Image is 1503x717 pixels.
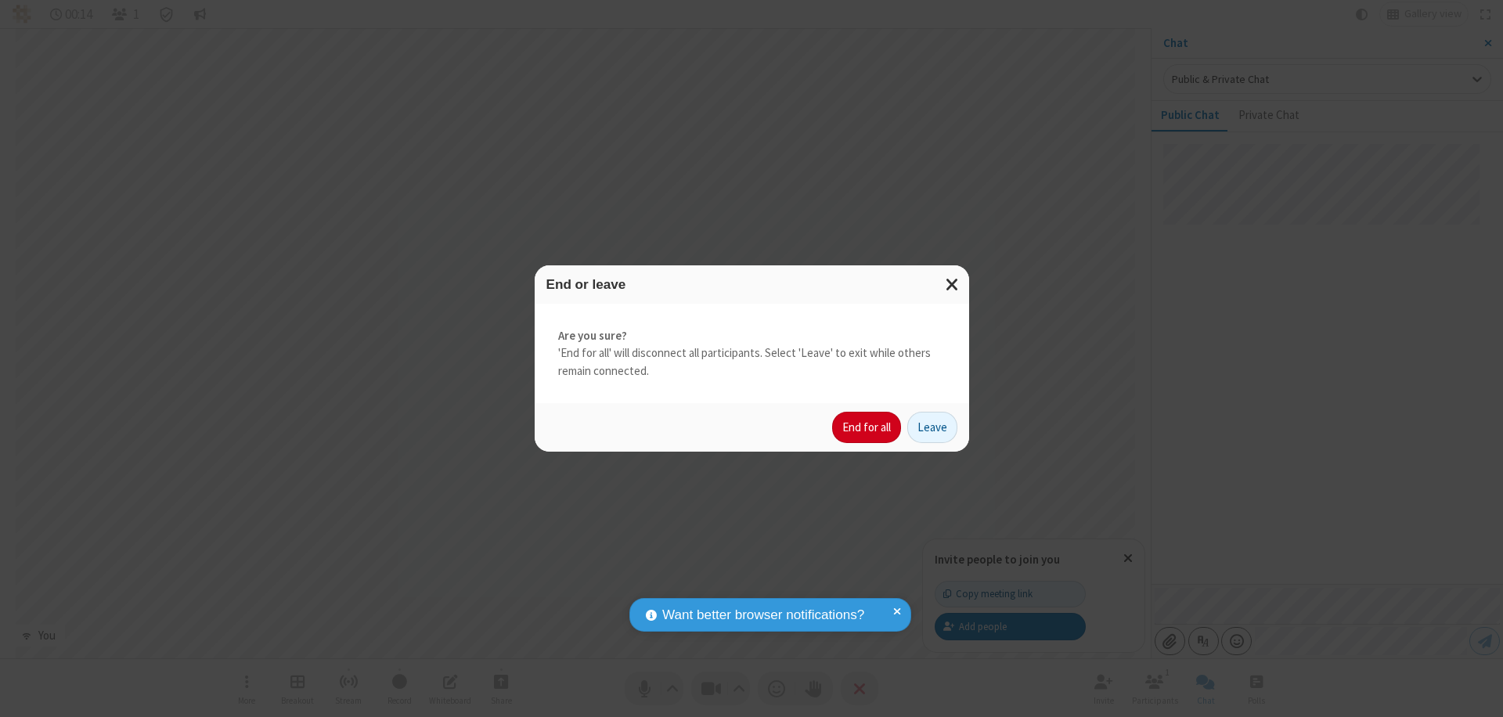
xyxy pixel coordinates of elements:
span: Want better browser notifications? [662,605,864,625]
button: End for all [832,412,901,443]
h3: End or leave [546,277,957,292]
div: 'End for all' will disconnect all participants. Select 'Leave' to exit while others remain connec... [535,304,969,404]
button: Leave [907,412,957,443]
strong: Are you sure? [558,327,946,345]
button: Close modal [936,265,969,304]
